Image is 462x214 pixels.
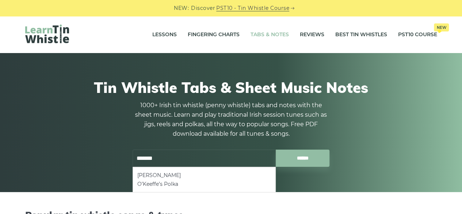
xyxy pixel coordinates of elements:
h1: Tin Whistle Tabs & Sheet Music Notes [25,79,437,96]
a: Tabs & Notes [251,26,289,44]
span: New [434,23,449,31]
img: LearnTinWhistle.com [25,25,69,43]
a: PST10 CourseNew [398,26,437,44]
a: Fingering Charts [188,26,240,44]
li: [PERSON_NAME] [137,171,271,180]
a: Best Tin Whistles [335,26,387,44]
a: Lessons [152,26,177,44]
li: O’Keeffe’s Polka [137,180,271,188]
p: 1000+ Irish tin whistle (penny whistle) tabs and notes with the sheet music. Learn and play tradi... [133,101,330,139]
a: Reviews [300,26,324,44]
